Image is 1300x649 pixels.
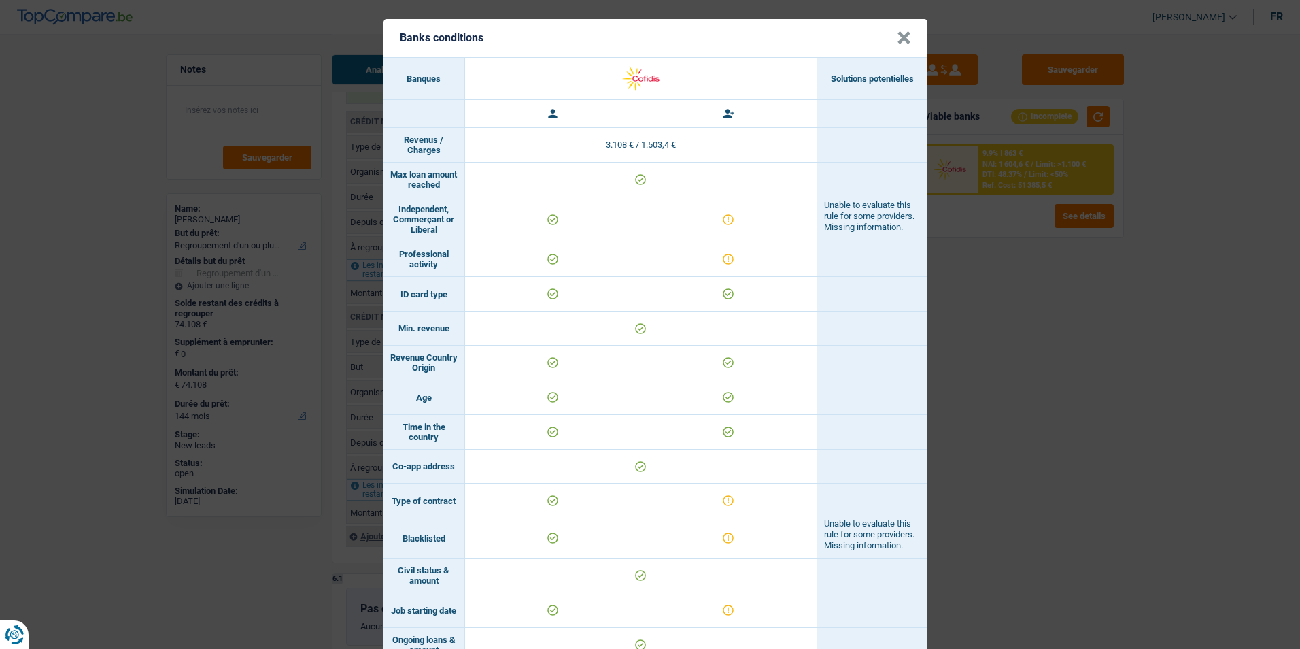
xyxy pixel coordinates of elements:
img: Cofidis [612,64,670,93]
td: Max loan amount reached [383,163,465,197]
td: Co-app address [383,450,465,484]
td: Min. revenue [383,312,465,346]
td: Unable to evaluate this rule for some providers. Missing information. [817,518,927,559]
td: Revenus / Charges [383,128,465,163]
td: ID card type [383,277,465,312]
button: Close [897,31,911,45]
td: Time in the country [383,415,465,450]
td: Job starting date [383,593,465,628]
td: Revenue Country Origin [383,346,465,380]
th: Banques [383,58,465,100]
h5: Banks conditions [400,31,483,44]
td: Type of contract [383,484,465,518]
td: 3.108 € / 1.503,4 € [465,128,817,163]
th: Solutions potentielles [817,58,927,100]
td: Unable to evaluate this rule for some providers. Missing information. [817,197,927,242]
td: Blacklisted [383,518,465,559]
td: Age [383,380,465,415]
td: Professional activity [383,242,465,277]
td: Independent, Commerçant or Liberal [383,197,465,242]
td: Civil status & amount [383,559,465,593]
